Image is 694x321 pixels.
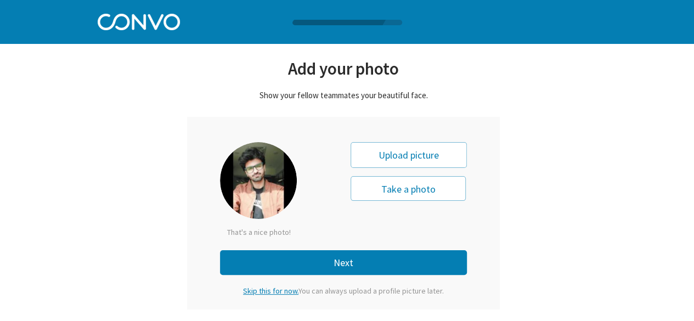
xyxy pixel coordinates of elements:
[351,142,467,168] div: Upload picture
[220,142,297,219] img: thumbnail-184x184.jpg
[187,90,500,100] div: Show your fellow teammates your beautiful face.
[220,250,467,275] button: Next
[227,227,337,237] div: That's a nice photo!
[234,286,453,296] div: You can always upload a profile picture later.
[351,176,466,201] button: Take a photo
[187,58,500,79] div: Add your photo
[98,11,180,30] img: Convo Logo
[243,286,298,296] span: Skip this for now.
